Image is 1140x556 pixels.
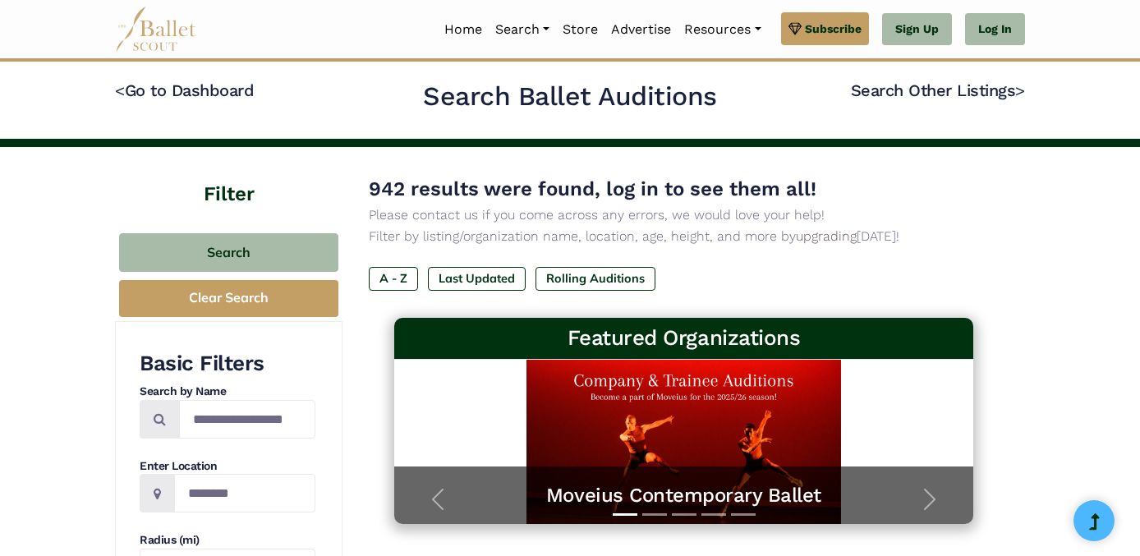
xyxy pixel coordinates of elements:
[407,324,961,352] h3: Featured Organizations
[140,384,315,400] h4: Search by Name
[411,483,958,508] a: Moveius Contemporary Ballet
[882,13,952,46] a: Sign Up
[115,80,254,100] a: <Go to Dashboard
[115,80,125,100] code: <
[672,505,696,524] button: Slide 3
[119,233,338,272] button: Search
[701,505,726,524] button: Slide 4
[613,505,637,524] button: Slide 1
[179,400,315,439] input: Search by names...
[1015,80,1025,100] code: >
[140,532,315,549] h4: Radius (mi)
[965,13,1025,46] a: Log In
[369,204,999,226] p: Please contact us if you come across any errors, we would love your help!
[851,80,1025,100] a: Search Other Listings>
[796,228,857,244] a: upgrading
[604,12,678,47] a: Advertise
[678,12,767,47] a: Resources
[805,20,862,38] span: Subscribe
[119,280,338,317] button: Clear Search
[140,350,315,378] h3: Basic Filters
[536,267,655,290] label: Rolling Auditions
[140,458,315,475] h4: Enter Location
[781,12,869,45] a: Subscribe
[115,147,342,209] h4: Filter
[642,505,667,524] button: Slide 2
[788,20,802,38] img: gem.svg
[731,505,756,524] button: Slide 5
[369,226,999,247] p: Filter by listing/organization name, location, age, height, and more by [DATE]!
[369,177,816,200] span: 942 results were found, log in to see them all!
[489,12,556,47] a: Search
[438,12,489,47] a: Home
[423,80,717,114] h2: Search Ballet Auditions
[556,12,604,47] a: Store
[428,267,526,290] label: Last Updated
[369,267,418,290] label: A - Z
[174,474,315,512] input: Location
